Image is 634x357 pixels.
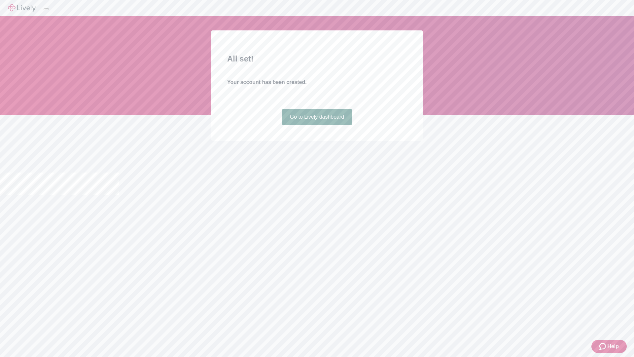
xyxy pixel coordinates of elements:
[607,342,619,350] span: Help
[227,78,407,86] h4: Your account has been created.
[591,340,627,353] button: Zendesk support iconHelp
[44,8,49,10] button: Log out
[282,109,352,125] a: Go to Lively dashboard
[8,4,36,12] img: Lively
[599,342,607,350] svg: Zendesk support icon
[227,53,407,65] h2: All set!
